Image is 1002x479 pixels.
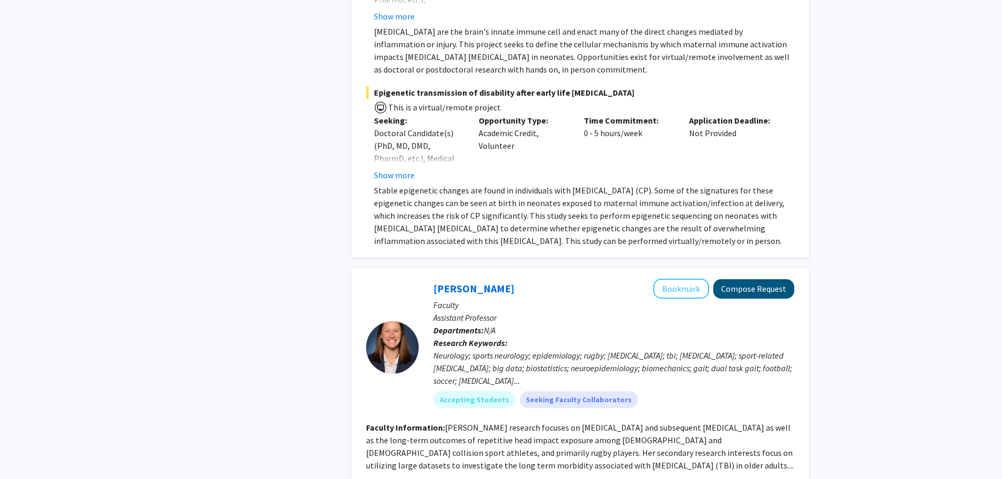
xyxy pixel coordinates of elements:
b: Departments: [433,325,484,335]
mat-chip: Seeking Faculty Collaborators [520,391,638,408]
div: 0 - 5 hours/week [576,114,681,181]
div: Not Provided [681,114,786,181]
p: Application Deadline: [689,114,778,127]
button: Add Katie Hunzinger to Bookmarks [653,279,709,299]
div: Academic Credit, Volunteer [471,114,576,181]
p: Seeking: [374,114,463,127]
p: Stable epigenetic changes are found in individuals with [MEDICAL_DATA] (CP). Some of the signatur... [374,184,794,247]
div: Doctoral Candidate(s) (PhD, MD, DMD, PharmD, etc.), Medical Resident(s) / Medical Fellow(s) [374,127,463,190]
p: Opportunity Type: [479,114,568,127]
iframe: Chat [8,432,45,471]
button: Show more [374,10,414,23]
span: N/A [484,325,495,335]
span: This is a virtual/remote project [387,102,501,113]
button: Show more [374,169,414,181]
p: Assistant Professor [433,311,794,324]
p: Time Commitment: [584,114,673,127]
mat-chip: Accepting Students [433,391,515,408]
a: [PERSON_NAME] [433,282,514,295]
span: Epigenetic transmission of disability after early life [MEDICAL_DATA] [366,86,794,99]
p: [MEDICAL_DATA] are the brain's innate immune cell and enact many of the direct changes mediated b... [374,25,794,76]
fg-read-more: [PERSON_NAME] research focuses on [MEDICAL_DATA] and subsequent [MEDICAL_DATA] as well as the lon... [366,422,794,471]
button: Compose Request to Katie Hunzinger [713,279,794,299]
div: Neurology; sports neurology; epidemiology; rugby; [MEDICAL_DATA]; tbi; [MEDICAL_DATA]; sport-rela... [433,349,794,387]
b: Research Keywords: [433,338,508,348]
p: Faculty [433,299,794,311]
b: Faculty Information: [366,422,445,433]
